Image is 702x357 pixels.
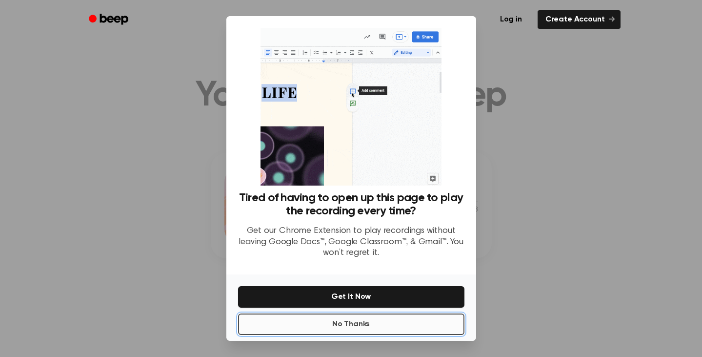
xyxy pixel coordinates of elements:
a: Create Account [538,10,621,29]
h3: Tired of having to open up this page to play the recording every time? [238,191,464,218]
a: Beep [82,10,137,29]
p: Get our Chrome Extension to play recordings without leaving Google Docs™, Google Classroom™, & Gm... [238,226,464,259]
img: Beep extension in action [261,28,441,186]
button: No Thanks [238,314,464,335]
button: Get It Now [238,286,464,308]
a: Log in [490,8,532,31]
